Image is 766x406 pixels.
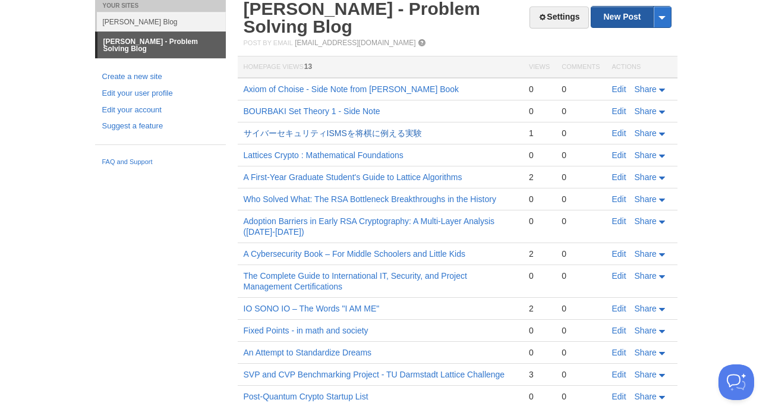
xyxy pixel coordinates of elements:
[562,84,600,95] div: 0
[612,249,626,259] a: Edit
[102,71,219,83] a: Create a new site
[718,364,754,400] iframe: Help Scout Beacon - Open
[562,150,600,160] div: 0
[635,348,657,357] span: Share
[612,128,626,138] a: Edit
[612,150,626,160] a: Edit
[635,216,657,226] span: Share
[612,304,626,313] a: Edit
[102,157,219,168] a: FAQ and Support
[244,172,462,182] a: A First-Year Graduate Student's Guide to Lattice Algorithms
[97,32,226,58] a: [PERSON_NAME] - Problem Solving Blog
[612,348,626,357] a: Edit
[562,194,600,204] div: 0
[562,369,600,380] div: 0
[529,172,550,182] div: 2
[562,216,600,226] div: 0
[304,62,312,71] span: 13
[562,325,600,336] div: 0
[612,392,626,401] a: Edit
[562,270,600,281] div: 0
[529,325,550,336] div: 0
[523,56,556,78] th: Views
[529,216,550,226] div: 0
[612,172,626,182] a: Edit
[612,216,626,226] a: Edit
[529,128,550,139] div: 1
[562,391,600,402] div: 0
[635,249,657,259] span: Share
[529,248,550,259] div: 2
[635,326,657,335] span: Share
[244,194,496,204] a: Who Solved What: The RSA Bottleneck Breakthroughs in the History
[635,106,657,116] span: Share
[244,106,380,116] a: BOURBAKI Set Theory 1 - Side Note
[244,392,368,401] a: Post-Quantum Crypto Startup List
[635,392,657,401] span: Share
[238,56,523,78] th: Homepage Views
[529,347,550,358] div: 0
[244,348,372,357] a: An Attempt to Standardize Dreams
[529,270,550,281] div: 0
[102,104,219,117] a: Edit your account
[635,194,657,204] span: Share
[562,128,600,139] div: 0
[244,271,467,291] a: The Complete Guide to International IT, Security, and Project Management Certifications
[244,216,495,237] a: Adoption Barriers in Early RSA Cryptography: A Multi-Layer Analysis ([DATE]-[DATE])
[97,12,226,32] a: [PERSON_NAME] Blog
[529,84,550,95] div: 0
[606,56,677,78] th: Actions
[562,347,600,358] div: 0
[529,7,588,29] a: Settings
[635,128,657,138] span: Share
[529,369,550,380] div: 3
[612,194,626,204] a: Edit
[102,120,219,133] a: Suggest a feature
[562,106,600,117] div: 0
[244,370,505,379] a: SVP and CVP Benchmarking Project - TU Darmstadt Lattice Challenge
[635,84,657,94] span: Share
[612,370,626,379] a: Edit
[244,39,293,46] span: Post by Email
[562,303,600,314] div: 0
[529,106,550,117] div: 0
[635,370,657,379] span: Share
[244,128,422,138] a: サイバーセキュリティISMSを将棋に例える実験
[244,249,466,259] a: A Cybersecurity Book – For Middle Schoolers and Little Kids
[562,172,600,182] div: 0
[295,39,415,47] a: [EMAIL_ADDRESS][DOMAIN_NAME]
[556,56,606,78] th: Comments
[635,150,657,160] span: Share
[591,7,670,27] a: New Post
[635,271,657,281] span: Share
[244,84,459,94] a: Axiom of Choise - Side Note from [PERSON_NAME] Book
[612,326,626,335] a: Edit
[102,87,219,100] a: Edit your user profile
[529,194,550,204] div: 0
[635,172,657,182] span: Share
[612,106,626,116] a: Edit
[612,271,626,281] a: Edit
[244,326,368,335] a: Fixed Points - in math and society
[244,304,380,313] a: IO SONO IO – The Words "I AM ME"
[244,150,404,160] a: Lattices Crypto : Mathematical Foundations
[635,304,657,313] span: Share
[529,391,550,402] div: 0
[562,248,600,259] div: 0
[529,303,550,314] div: 2
[612,84,626,94] a: Edit
[529,150,550,160] div: 0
